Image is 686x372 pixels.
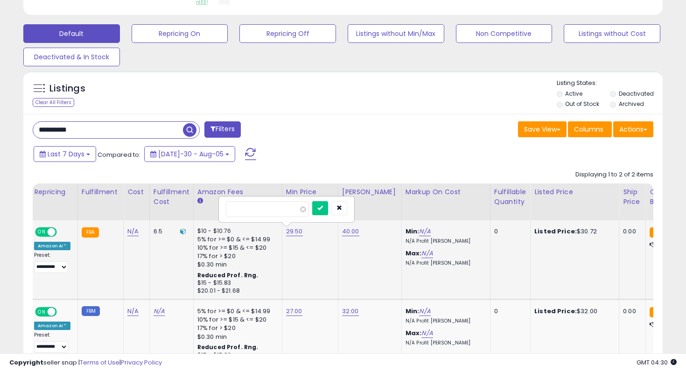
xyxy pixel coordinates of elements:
div: Amazon AI * [34,322,70,330]
div: Clear All Filters [33,98,74,107]
div: seller snap | | [9,358,162,367]
button: Deactivated & In Stock [23,48,120,66]
div: $0.30 min [197,260,275,269]
div: 5% for >= $0 & <= $14.99 [197,235,275,244]
span: Compared to: [98,150,140,159]
button: [DATE]-30 - Aug-05 [144,146,235,162]
button: Actions [613,121,653,137]
a: N/A [421,249,433,258]
div: Fulfillment Cost [154,187,189,207]
div: Fulfillable Quantity [494,187,526,207]
a: N/A [419,227,430,236]
span: ON [36,308,48,316]
div: [PERSON_NAME] [342,187,398,197]
span: OFF [56,228,70,236]
small: FBA [650,227,667,238]
div: $10 - $10.76 [197,227,275,235]
button: Save View [518,121,567,137]
button: Columns [568,121,612,137]
a: N/A [154,307,165,316]
p: N/A Profit [PERSON_NAME] [406,260,483,267]
div: Displaying 1 to 2 of 2 items [575,170,653,179]
small: FBM [82,306,100,316]
div: Ship Price [623,187,642,207]
button: Repricing On [132,24,228,43]
div: Min Price [286,187,334,197]
button: Non Competitive [456,24,553,43]
div: Repricing [34,187,74,197]
a: Privacy Policy [121,358,162,367]
strong: Copyright [9,358,43,367]
a: Terms of Use [80,358,119,367]
b: Min: [406,307,420,316]
div: 10% for >= $15 & <= $20 [197,244,275,252]
div: Listed Price [534,187,615,197]
div: 0 [494,307,523,316]
span: ON [36,228,48,236]
div: $20.01 - $21.68 [197,287,275,295]
div: $32.00 [534,307,612,316]
button: Default [23,24,120,43]
a: 40.00 [342,227,359,236]
div: Cost [127,187,146,197]
b: Max: [406,329,422,337]
div: Preset: [34,332,70,353]
label: Active [565,90,582,98]
p: N/A Profit [PERSON_NAME] [406,340,483,346]
span: [DATE]-30 - Aug-05 [158,149,224,159]
div: Preset: [34,252,70,273]
a: N/A [419,307,430,316]
small: FBA [650,307,667,317]
div: Amazon AI * [34,242,70,250]
button: Last 7 Days [34,146,96,162]
div: 17% for > $20 [197,324,275,332]
small: Amazon Fees. [197,197,203,205]
button: Filters [204,121,241,138]
b: Reduced Prof. Rng. [197,343,259,351]
a: 27.00 [286,307,302,316]
button: Listings without Min/Max [348,24,444,43]
div: 5% for >= $0 & <= $14.99 [197,307,275,316]
p: N/A Profit [PERSON_NAME] [406,318,483,324]
div: Markup on Cost [406,187,486,197]
b: Min: [406,227,420,236]
span: 2025-08-13 04:30 GMT [637,358,677,367]
label: Archived [619,100,644,108]
b: Max: [406,249,422,258]
div: 0.00 [623,227,638,236]
p: Listing States: [557,79,663,88]
div: $0.30 min [197,333,275,341]
b: Listed Price: [534,307,577,316]
a: N/A [127,227,139,236]
div: 17% for > $20 [197,252,275,260]
b: Reduced Prof. Rng. [197,271,259,279]
a: 29.50 [286,227,303,236]
small: FBA [82,227,99,238]
span: Columns [574,125,603,134]
div: $30.72 [534,227,612,236]
div: Amazon Fees [197,187,278,197]
div: 10% for >= $15 & <= $20 [197,316,275,324]
div: $15 - $15.83 [197,279,275,287]
a: N/A [127,307,139,316]
label: Out of Stock [565,100,599,108]
th: The percentage added to the cost of goods (COGS) that forms the calculator for Min & Max prices. [401,183,490,220]
div: 0.00 [623,307,638,316]
button: Listings without Cost [564,24,660,43]
p: N/A Profit [PERSON_NAME] [406,238,483,245]
a: 32.00 [342,307,359,316]
div: 0 [494,227,523,236]
div: Fulfillment [82,187,119,197]
b: Listed Price: [534,227,577,236]
label: Deactivated [619,90,654,98]
span: OFF [56,308,70,316]
a: N/A [421,329,433,338]
span: Last 7 Days [48,149,84,159]
h5: Listings [49,82,85,95]
div: 6.5 [154,227,186,236]
button: Repricing Off [239,24,336,43]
